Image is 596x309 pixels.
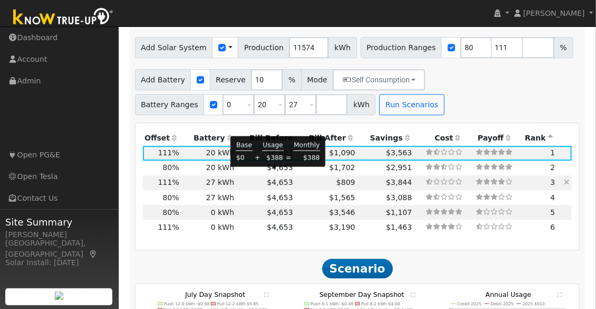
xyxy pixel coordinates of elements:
td: 0 kWh [181,205,236,220]
a: Hide scenario [564,178,570,186]
span: Savings [370,134,403,142]
span: 80% [162,193,179,202]
div: Solar Install: [DATE] [5,257,113,268]
text:  [264,292,268,296]
span: 1 [551,148,555,157]
span: [PERSON_NAME] [523,9,585,17]
th: Battery [181,131,236,146]
span: kWh [347,94,376,115]
text: Debit 2025 [491,302,514,306]
td: 27 kWh [181,190,236,205]
span: Production [238,37,290,58]
td: = [285,153,292,163]
span: 111% [158,178,179,186]
span: Add Battery [135,69,191,90]
span: $3,190 [329,223,355,231]
div: [GEOGRAPHIC_DATA], [GEOGRAPHIC_DATA] [5,238,113,260]
td: 27 kWh [181,175,236,190]
img: retrieve [55,292,63,300]
button: Run Scenarios [379,94,444,115]
text: Pull 12.2 kWh $5.85 [217,302,258,306]
button: Self Consumption [333,69,425,90]
span: Production Ranges [361,37,442,58]
span: $1,090 [329,148,355,157]
span: kWh [328,37,357,58]
th: Bill After [295,131,357,146]
span: 6 [551,223,555,231]
span: $3,563 [386,148,412,157]
span: $4,653 [267,208,293,217]
span: % [554,37,573,58]
th: Offset [143,131,181,146]
text: 2025 $910 [523,302,545,306]
td: 20 kWh [181,146,236,161]
span: $4,653 [267,223,293,231]
text: Push 6.1 kWh -$0.49 [311,302,353,306]
td: Base [236,139,253,151]
a: Map [89,250,98,258]
span: $1,565 [329,193,355,202]
span: 80% [162,163,179,172]
th: Bill Before [236,131,295,146]
td: Usage [262,139,283,151]
span: Mode [301,69,333,90]
span: Cost [435,134,453,142]
img: Know True-Up [8,6,119,30]
span: $3,546 [329,208,355,217]
td: $388 [262,153,283,163]
span: $809 [337,178,355,186]
text: July Day Snapshot [185,291,245,298]
text:  [557,292,562,296]
td: + [254,153,261,163]
td: Monthly [293,139,320,151]
span: Scenario [322,259,393,278]
text: Push 12.0 kWh -$0.98 [164,302,209,306]
span: Site Summary [5,215,113,229]
text: Credit 2025 [457,302,482,306]
span: Reserve [210,69,252,90]
span: $4,653 [267,193,293,202]
td: $0 [236,153,253,163]
span: 111% [158,223,179,231]
td: $388 [293,153,320,163]
td: 0 kWh [181,220,236,235]
text: Pull 8.2 kWh $4.00 [361,302,400,306]
span: $4,653 [267,178,293,186]
span: $2,951 [386,163,412,172]
span: $3,844 [386,178,412,186]
div: [PERSON_NAME] [5,229,113,240]
span: Payoff [478,134,504,142]
span: Add Solar System [135,37,213,58]
span: % [282,69,301,90]
text: Annual Usage [486,291,532,298]
span: 80% [162,208,179,217]
span: $1,702 [329,163,355,172]
span: 4 [551,193,555,202]
span: 5 [551,208,555,217]
span: 111% [158,148,179,157]
span: $1,107 [386,208,412,217]
span: Battery Ranges [135,94,205,115]
span: 2 [551,163,555,172]
td: 20 kWh [181,161,236,175]
span: 3 [551,178,555,186]
span: $1,463 [386,223,412,231]
text: September Day Snapshot [320,291,405,298]
span: Rank [525,134,546,142]
text:  [411,292,415,296]
span: $3,088 [386,193,412,202]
